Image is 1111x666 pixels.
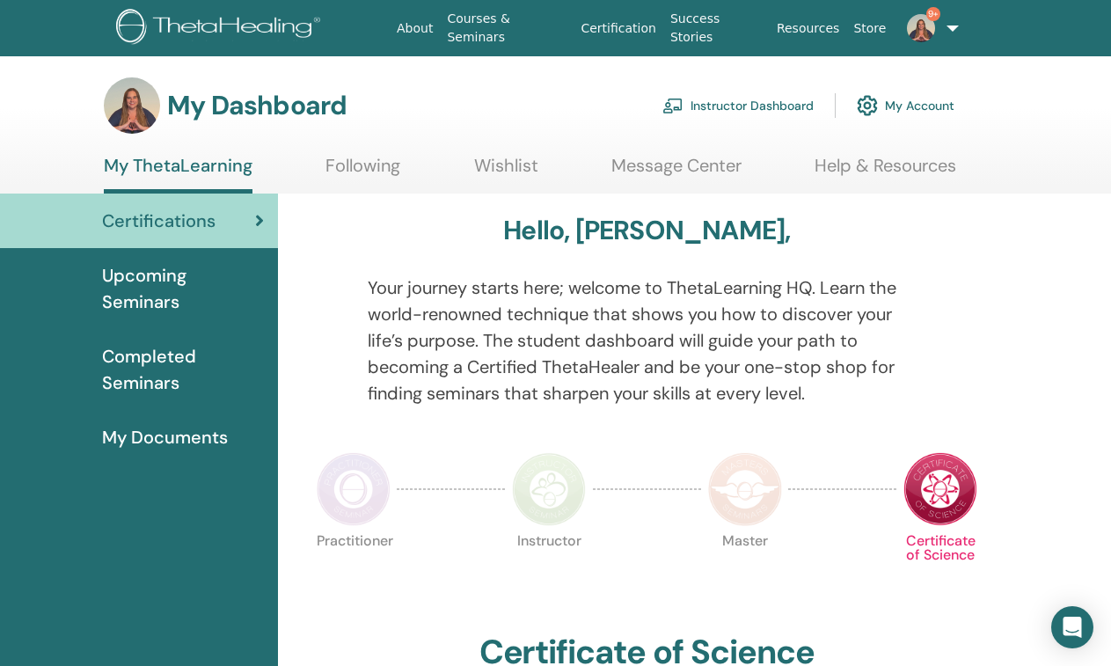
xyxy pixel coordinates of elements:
[815,155,956,189] a: Help & Resources
[611,155,742,189] a: Message Center
[325,155,400,189] a: Following
[512,452,586,526] img: Instructor
[846,12,893,45] a: Store
[662,86,814,125] a: Instructor Dashboard
[102,424,228,450] span: My Documents
[903,534,977,608] p: Certificate of Science
[1051,606,1093,648] div: Open Intercom Messenger
[574,12,662,45] a: Certification
[390,12,440,45] a: About
[116,9,326,48] img: logo.png
[104,77,160,134] img: default.jpg
[662,98,683,113] img: chalkboard-teacher.svg
[317,534,391,608] p: Practitioner
[708,452,782,526] img: Master
[503,215,790,246] h3: Hello, [PERSON_NAME],
[474,155,538,189] a: Wishlist
[903,452,977,526] img: Certificate of Science
[926,7,940,21] span: 9+
[857,86,954,125] a: My Account
[770,12,847,45] a: Resources
[167,90,347,121] h3: My Dashboard
[104,155,252,194] a: My ThetaLearning
[368,274,925,406] p: Your journey starts here; welcome to ThetaLearning HQ. Learn the world-renowned technique that sh...
[663,3,770,54] a: Success Stories
[512,534,586,608] p: Instructor
[440,3,574,54] a: Courses & Seminars
[857,91,878,121] img: cog.svg
[102,208,216,234] span: Certifications
[708,534,782,608] p: Master
[102,343,264,396] span: Completed Seminars
[102,262,264,315] span: Upcoming Seminars
[907,14,935,42] img: default.jpg
[317,452,391,526] img: Practitioner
